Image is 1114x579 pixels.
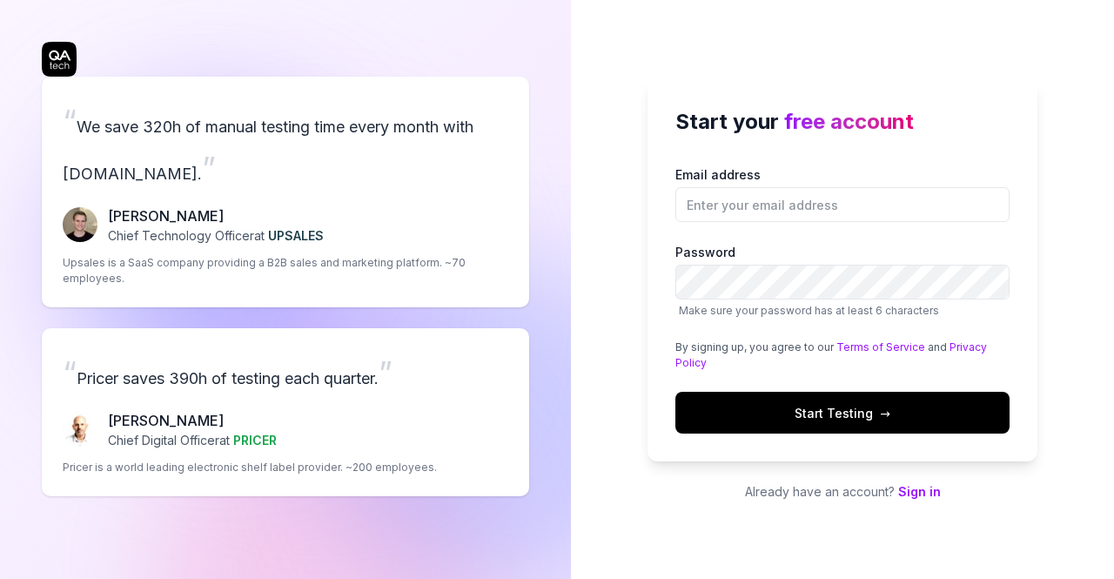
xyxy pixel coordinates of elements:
a: Terms of Service [836,340,925,353]
span: UPSALES [268,228,324,243]
span: → [880,404,890,422]
h2: Start your [675,106,1010,138]
img: Fredrik Seidl [63,207,97,242]
button: Start Testing→ [675,392,1010,434]
p: Chief Digital Officer at [108,431,277,449]
p: Already have an account? [648,482,1037,501]
span: Start Testing [795,404,890,422]
span: ” [202,149,216,187]
span: Make sure your password has at least 6 characters [679,304,939,317]
a: “We save 320h of manual testing time every month with [DOMAIN_NAME].”Fredrik Seidl[PERSON_NAME]Ch... [42,77,529,307]
span: “ [63,102,77,140]
p: Pricer saves 390h of testing each quarter. [63,349,508,396]
img: Chris Chalkitis [63,412,97,447]
p: We save 320h of manual testing time every month with [DOMAIN_NAME]. [63,98,508,192]
span: free account [784,109,914,134]
span: ” [379,353,393,392]
p: Chief Technology Officer at [108,226,324,245]
p: Upsales is a SaaS company providing a B2B sales and marketing platform. ~70 employees. [63,255,508,286]
p: Pricer is a world leading electronic shelf label provider. ~200 employees. [63,460,437,475]
a: “Pricer saves 390h of testing each quarter.”Chris Chalkitis[PERSON_NAME]Chief Digital Officerat P... [42,328,529,496]
p: [PERSON_NAME] [108,410,277,431]
input: Email address [675,187,1010,222]
div: By signing up, you agree to our and [675,340,1010,371]
label: Password [675,243,1010,319]
span: “ [63,353,77,392]
a: Sign in [898,484,941,499]
span: PRICER [233,433,277,448]
label: Email address [675,165,1010,222]
input: PasswordMake sure your password has at least 6 characters [675,265,1010,300]
p: [PERSON_NAME] [108,205,324,226]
